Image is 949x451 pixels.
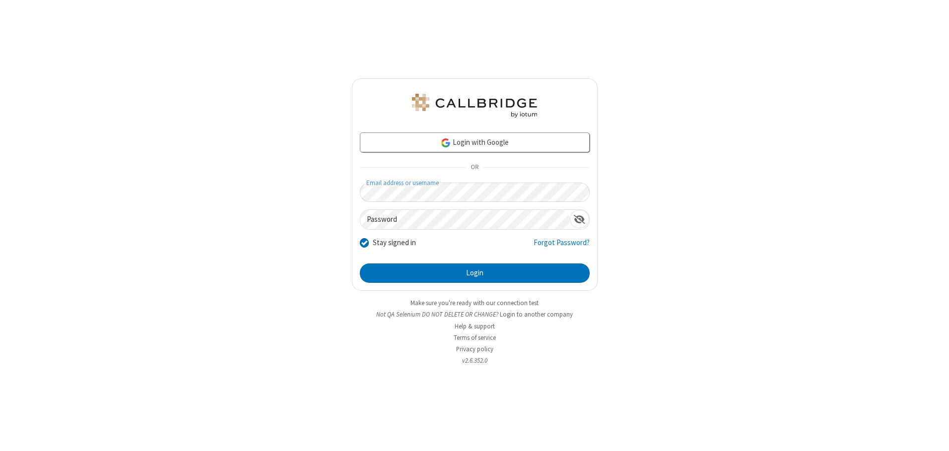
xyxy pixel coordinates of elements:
a: Terms of service [454,333,496,342]
img: QA Selenium DO NOT DELETE OR CHANGE [410,94,539,118]
div: Show password [570,210,589,228]
span: OR [467,161,482,175]
a: Make sure you're ready with our connection test [410,299,539,307]
label: Stay signed in [373,237,416,249]
li: Not QA Selenium DO NOT DELETE OR CHANGE? [352,310,598,319]
input: Password [360,210,570,229]
li: v2.6.352.0 [352,356,598,365]
a: Login with Google [360,132,590,152]
img: google-icon.png [440,137,451,148]
button: Login to another company [500,310,573,319]
input: Email address or username [360,183,590,202]
button: Login [360,263,590,283]
a: Privacy policy [456,345,493,353]
a: Forgot Password? [534,237,590,256]
a: Help & support [455,322,495,330]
